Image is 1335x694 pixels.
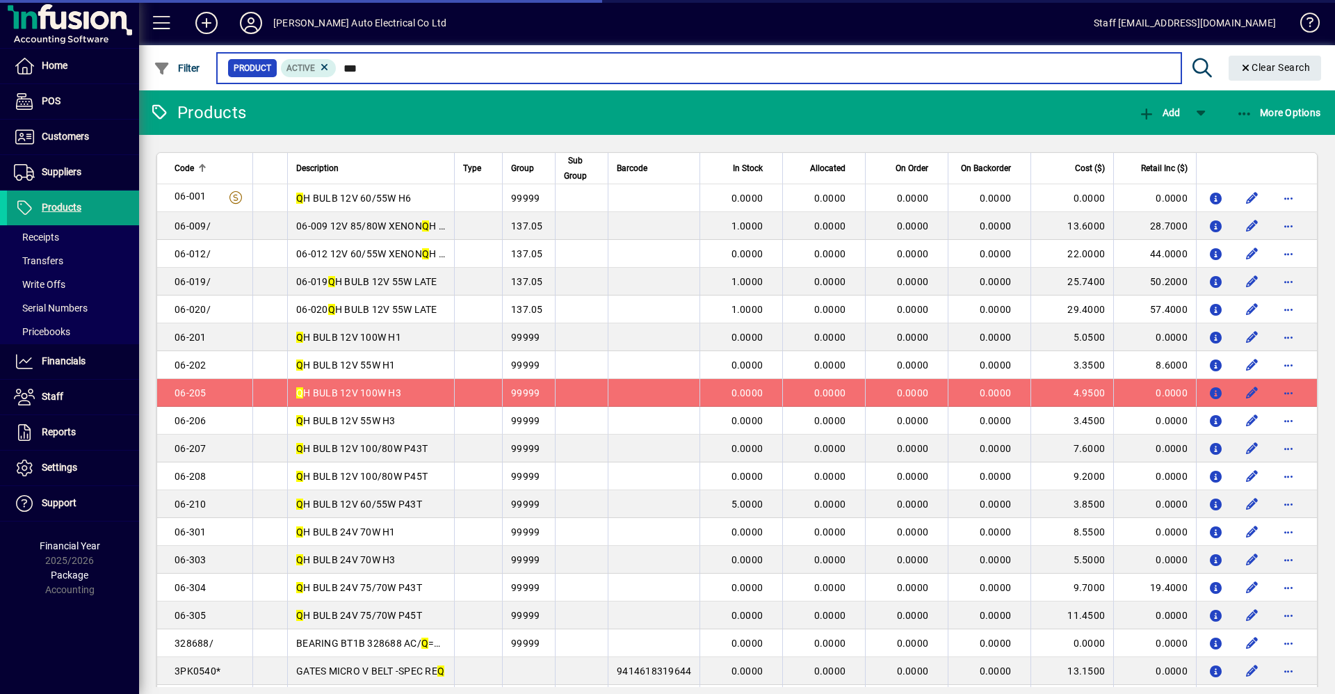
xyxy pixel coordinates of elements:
span: 0.0000 [814,387,846,398]
span: 1.0000 [731,276,763,287]
button: More options [1277,271,1300,293]
span: H BULB 24V 70W H1 [296,526,396,538]
span: 0.0000 [897,332,929,343]
button: More options [1277,437,1300,460]
div: Type [463,161,494,176]
span: Sub Group [564,153,587,184]
span: 0.0000 [897,526,929,538]
span: 0.0000 [980,276,1012,287]
td: 0.0000 [1113,435,1196,462]
span: 0.0000 [980,415,1012,426]
span: On Backorder [961,161,1011,176]
button: More options [1277,326,1300,348]
span: 99999 [511,582,540,593]
span: 99999 [511,332,540,343]
td: 28.7000 [1113,212,1196,240]
button: Edit [1241,243,1263,265]
span: 06-301 [175,526,207,538]
span: 0.0000 [980,443,1012,454]
span: 1.0000 [731,220,763,232]
span: Add [1138,107,1180,118]
button: Clear [1229,56,1322,81]
span: 0.0000 [814,471,846,482]
button: More Options [1233,100,1325,125]
div: Products [149,102,246,124]
button: Edit [1241,271,1263,293]
span: Group [511,161,534,176]
span: 0.0000 [814,582,846,593]
span: 0.0000 [980,360,1012,371]
td: 22.0000 [1030,240,1113,268]
span: 5.0000 [731,499,763,510]
td: 0.0000 [1113,462,1196,490]
span: 0.0000 [814,443,846,454]
span: 0.0000 [814,248,846,259]
span: Reports [42,426,76,437]
span: H BULB 12V 100/80W P43T [296,443,428,454]
span: On Order [896,161,928,176]
span: Settings [42,462,77,473]
td: 13.1500 [1030,657,1113,685]
span: 0.0000 [814,360,846,371]
span: BEARING BT1B 328688 AC/ =331274 [296,638,469,649]
span: 0.0000 [731,582,763,593]
span: Package [51,570,88,581]
em: Q [296,526,303,538]
span: 06-019 H BULB 12V 55W LATE [296,276,437,287]
button: Edit [1241,632,1263,654]
a: Support [7,486,139,521]
span: Home [42,60,67,71]
span: 0.0000 [980,610,1012,621]
a: Staff [7,380,139,414]
span: H BULB 12V 55W H1 [296,360,396,371]
span: 0.0000 [897,638,929,649]
span: 0.0000 [731,332,763,343]
span: 06-020 H BULB 12V 55W LATE [296,304,437,315]
span: Suppliers [42,166,81,177]
span: 06-020/ [175,304,211,315]
span: 0.0000 [980,332,1012,343]
em: Q [328,304,335,315]
span: 06-210 [175,499,207,510]
div: Staff [EMAIL_ADDRESS][DOMAIN_NAME] [1094,12,1276,34]
span: 0.0000 [897,360,929,371]
span: 0.0000 [731,415,763,426]
td: 0.0000 [1113,184,1196,212]
span: 0.0000 [980,387,1012,398]
span: 137.05 [511,220,543,232]
span: GATES MICRO V BELT -SPEC RE [296,665,444,677]
span: Receipts [14,232,59,243]
em: Q [296,554,303,565]
em: Q [296,499,303,510]
td: 0.0000 [1113,629,1196,657]
button: More options [1277,521,1300,543]
td: 9.2000 [1030,462,1113,490]
span: 0.0000 [814,610,846,621]
span: Active [286,63,315,73]
a: Write Offs [7,273,139,296]
span: Financial Year [40,540,100,551]
button: More options [1277,604,1300,627]
span: 99999 [511,415,540,426]
span: 0.0000 [897,415,929,426]
td: 25.7400 [1030,268,1113,296]
div: In Stock [709,161,775,176]
em: Q [296,443,303,454]
span: Write Offs [14,279,65,290]
span: 137.05 [511,276,543,287]
td: 5.5000 [1030,546,1113,574]
td: 0.0000 [1113,323,1196,351]
div: Description [296,161,446,176]
td: 8.6000 [1113,351,1196,379]
span: 06-305 [175,610,207,621]
span: 0.0000 [814,220,846,232]
span: Retail Inc ($) [1141,161,1188,176]
div: On Backorder [957,161,1023,176]
div: Group [511,161,547,176]
span: 06-009 12V 85/80W XENON H BULB [296,220,464,232]
span: H BULB 24V 70W H3 [296,554,396,565]
button: More options [1277,354,1300,376]
span: 99999 [511,193,540,204]
span: 06-012/ [175,248,211,259]
span: 0.0000 [731,554,763,565]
